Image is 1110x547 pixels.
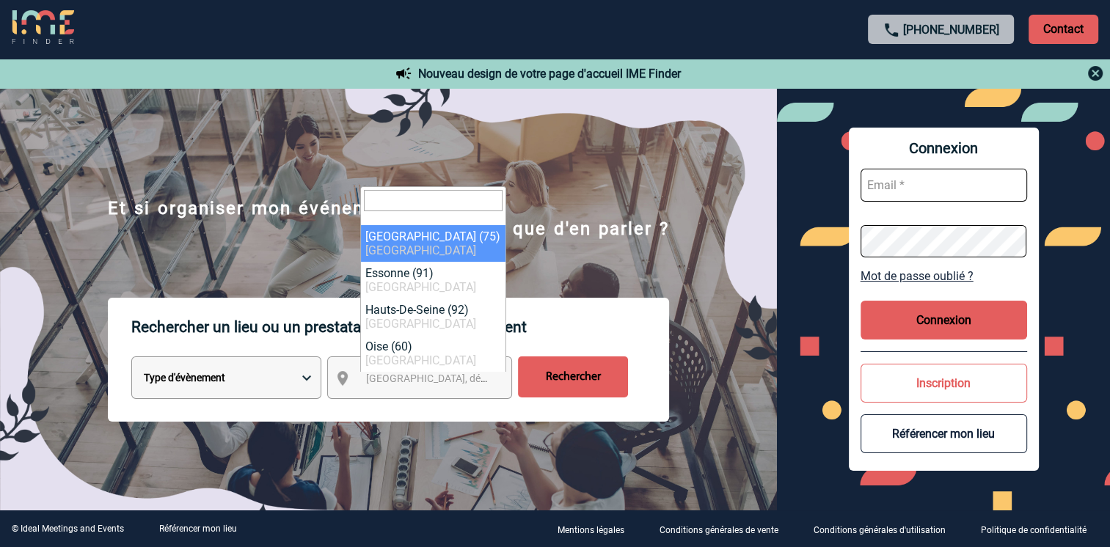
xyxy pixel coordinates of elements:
[648,522,802,536] a: Conditions générales de vente
[159,524,237,534] a: Référencer mon lieu
[361,298,505,335] li: Hauts-De-Seine (92)
[361,335,505,372] li: Oise (60)
[546,522,648,536] a: Mentions légales
[883,21,900,39] img: call-24-px.png
[861,169,1027,202] input: Email *
[903,23,999,37] a: [PHONE_NUMBER]
[365,317,476,331] span: [GEOGRAPHIC_DATA]
[131,298,669,356] p: Rechercher un lieu ou un prestataire pour mon événement
[365,280,476,294] span: [GEOGRAPHIC_DATA]
[366,372,570,384] span: [GEOGRAPHIC_DATA], département, région...
[802,522,969,536] a: Conditions générales d'utilisation
[861,269,1027,283] a: Mot de passe oublié ?
[558,525,624,535] p: Mentions légales
[861,301,1027,339] button: Connexion
[361,262,505,298] li: Essonne (91)
[365,243,476,257] span: [GEOGRAPHIC_DATA]
[660,525,778,535] p: Conditions générales de vente
[861,364,1027,403] button: Inscription
[12,524,124,534] div: © Ideal Meetings and Events
[361,225,505,262] li: [GEOGRAPHIC_DATA] (75)
[365,353,476,367] span: [GEOGRAPHIC_DATA]
[814,525,946,535] p: Conditions générales d'utilisation
[969,522,1110,536] a: Politique de confidentialité
[861,414,1027,453] button: Référencer mon lieu
[861,139,1027,157] span: Connexion
[981,525,1087,535] p: Politique de confidentialité
[518,356,628,397] input: Rechercher
[1029,15,1098,44] p: Contact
